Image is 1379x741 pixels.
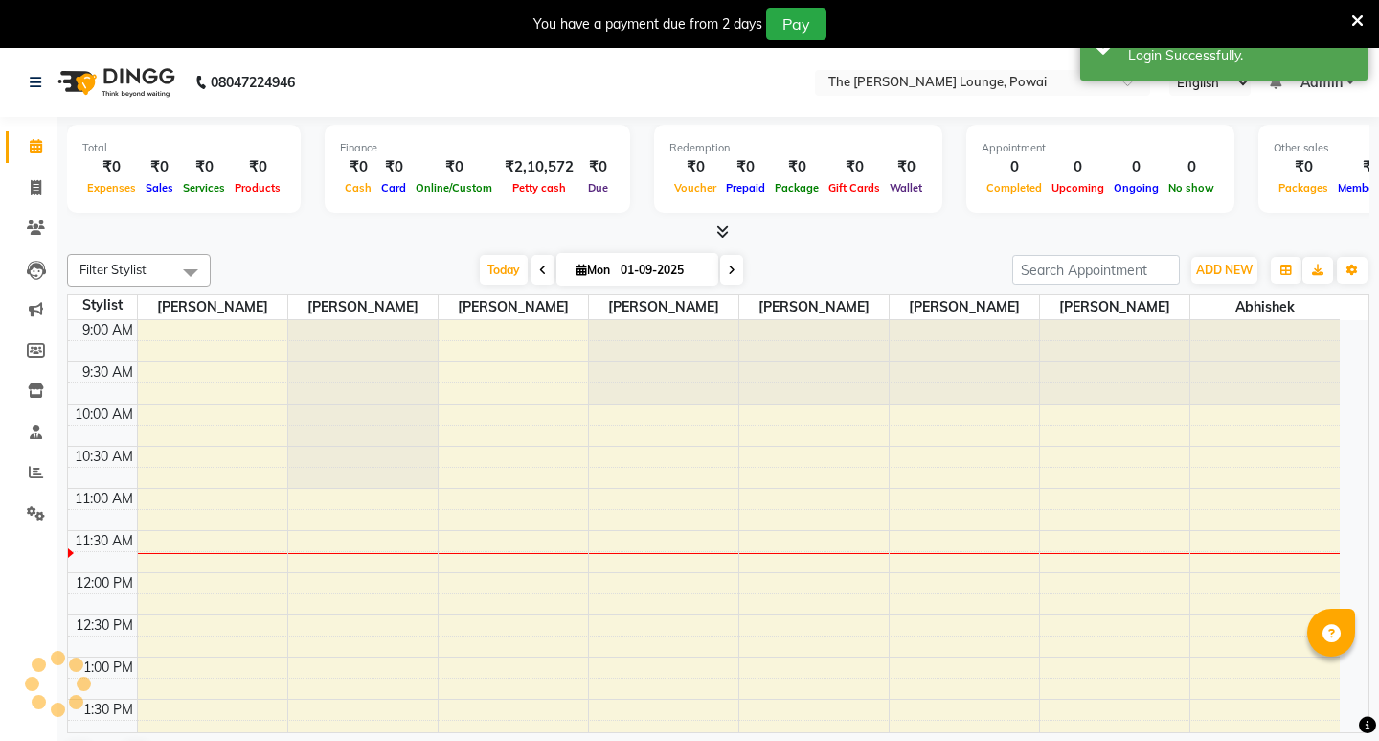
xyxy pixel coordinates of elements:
span: Mon [572,263,615,277]
span: Petty cash [508,181,571,195]
span: Admin [1300,73,1343,93]
div: Login Successfully. [1128,46,1353,66]
span: Ongoing [1109,181,1164,195]
div: ₹0 [230,156,285,178]
span: ADD NEW [1196,263,1253,277]
div: 11:00 AM [71,489,137,509]
div: 12:00 PM [72,573,137,593]
span: [PERSON_NAME] [439,295,588,319]
div: 1:00 PM [79,658,137,678]
div: 9:30 AM [79,362,137,382]
div: ₹0 [581,156,615,178]
input: 2025-09-01 [615,256,711,285]
span: [PERSON_NAME] [739,295,889,319]
b: 08047224946 [211,56,295,109]
span: Abhishek [1190,295,1341,319]
div: ₹0 [376,156,411,178]
span: Wallet [885,181,927,195]
span: Voucher [669,181,721,195]
img: logo [49,56,180,109]
input: Search Appointment [1012,255,1180,285]
span: Products [230,181,285,195]
div: 12:30 PM [72,615,137,636]
div: ₹0 [824,156,885,178]
span: Today [480,255,528,285]
span: [PERSON_NAME] [288,295,438,319]
div: You have a payment due from 2 days [533,14,762,35]
span: Cash [340,181,376,195]
div: 0 [1164,156,1219,178]
span: Sales [141,181,178,195]
div: ₹0 [178,156,230,178]
div: 0 [1047,156,1109,178]
div: ₹2,10,572 [497,156,581,178]
div: Stylist [68,295,137,315]
div: Redemption [669,140,927,156]
div: ₹0 [141,156,178,178]
div: ₹0 [721,156,770,178]
div: ₹0 [340,156,376,178]
div: 1:30 PM [79,700,137,720]
div: ₹0 [885,156,927,178]
div: ₹0 [411,156,497,178]
span: [PERSON_NAME] [1040,295,1189,319]
div: ₹0 [669,156,721,178]
span: Gift Cards [824,181,885,195]
iframe: chat widget [1299,664,1360,722]
div: 10:00 AM [71,405,137,425]
span: Filter Stylist [79,262,147,277]
span: Expenses [82,181,141,195]
span: Card [376,181,411,195]
span: Prepaid [721,181,770,195]
span: [PERSON_NAME] [138,295,287,319]
div: ₹0 [82,156,141,178]
span: Package [770,181,824,195]
div: Total [82,140,285,156]
span: Completed [982,181,1047,195]
div: Finance [340,140,615,156]
span: Packages [1274,181,1333,195]
span: [PERSON_NAME] [890,295,1039,319]
span: Due [583,181,613,195]
button: Pay [766,8,826,40]
div: ₹0 [1274,156,1333,178]
span: Online/Custom [411,181,497,195]
span: Services [178,181,230,195]
div: 0 [1109,156,1164,178]
span: Upcoming [1047,181,1109,195]
div: 10:30 AM [71,447,137,467]
div: Appointment [982,140,1219,156]
div: 11:30 AM [71,531,137,551]
span: No show [1164,181,1219,195]
div: 0 [982,156,1047,178]
div: 9:00 AM [79,320,137,340]
span: [PERSON_NAME] [589,295,738,319]
div: ₹0 [770,156,824,178]
button: ADD NEW [1191,257,1257,284]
